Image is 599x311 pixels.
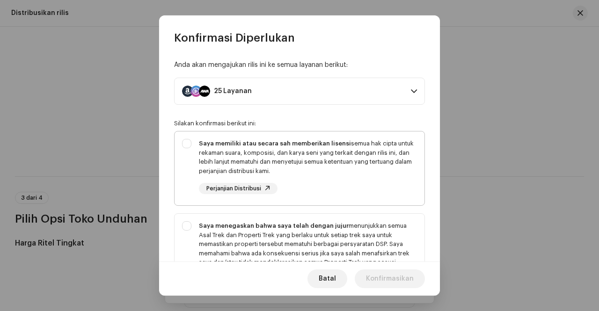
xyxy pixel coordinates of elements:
span: Konfirmasi Diperlukan [174,30,295,45]
div: menunjukkan semua Asal Trek dan Properti Trek yang berlaku untuk setiap trek saya untuk memastika... [199,221,417,267]
strong: Saya menegaskan bahwa saya telah dengan jujur [199,223,349,229]
div: Anda akan mengajukan rilis ini ke semua layanan berikut: [174,60,425,70]
div: 25 Layanan [214,87,252,95]
button: Batal [307,269,347,288]
div: Silakan konfirmasi berikut ini: [174,120,425,127]
span: Perjanjian Distribusi [206,186,261,192]
span: Batal [319,269,336,288]
strong: Saya memiliki atau secara sah memberikan lisensi [199,140,351,146]
div: semua hak cipta untuk rekaman suara, komposisi, dan karya seni yang terkait dengan rilis ini, dan... [199,139,417,175]
span: Konfirmasikan [366,269,414,288]
p-togglebutton: Saya memiliki atau secara sah memberikan lisensisemua hak cipta untuk rekaman suara, komposisi, d... [174,131,425,206]
p-togglebutton: Saya menegaskan bahwa saya telah dengan jujurmenunjukkan semua Asal Trek dan Properti Trek yang b... [174,213,425,297]
p-accordion-header: 25 Layanan [174,78,425,105]
button: Konfirmasikan [355,269,425,288]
